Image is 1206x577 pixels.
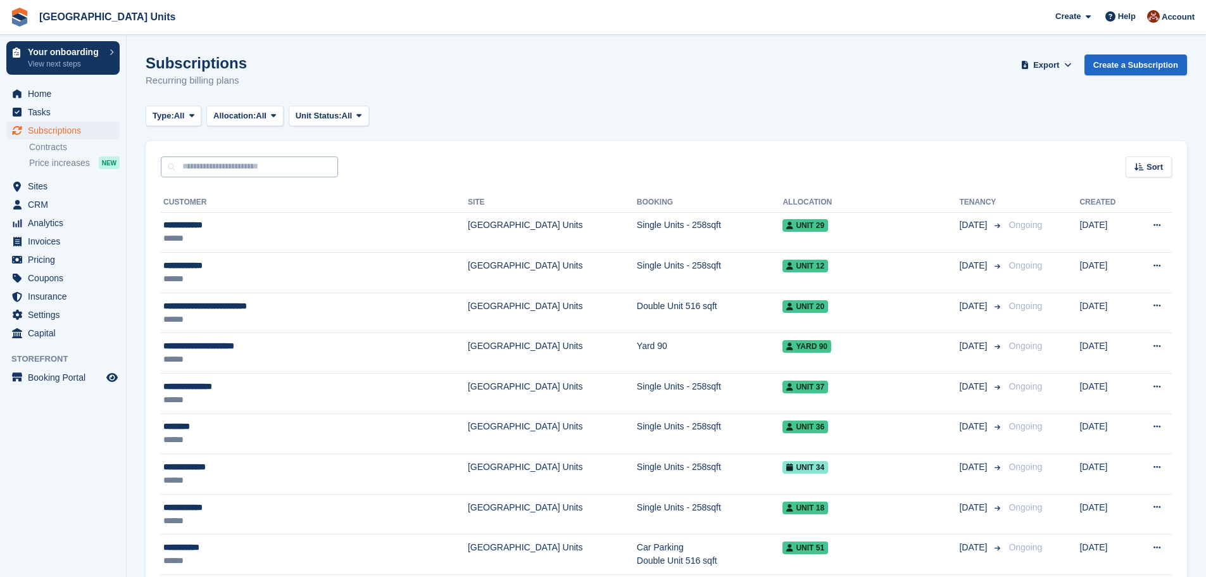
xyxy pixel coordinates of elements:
[1055,10,1081,23] span: Create
[468,454,637,495] td: [GEOGRAPHIC_DATA] Units
[6,288,120,305] a: menu
[782,421,828,433] span: Unit 36
[34,6,180,27] a: [GEOGRAPHIC_DATA] Units
[213,110,256,122] span: Allocation:
[959,219,989,232] span: [DATE]
[6,251,120,269] a: menu
[959,460,989,474] span: [DATE]
[161,193,468,213] th: Customer
[782,542,828,554] span: Unit 51
[1008,381,1042,391] span: Ongoing
[782,502,828,514] span: Unit 18
[6,232,120,250] a: menu
[959,300,989,313] span: [DATE]
[28,196,104,213] span: CRM
[6,269,120,287] a: menu
[959,339,989,353] span: [DATE]
[782,260,828,272] span: Unit 12
[28,85,104,103] span: Home
[28,103,104,121] span: Tasks
[1079,454,1133,495] td: [DATE]
[959,541,989,554] span: [DATE]
[1079,494,1133,535] td: [DATE]
[468,374,637,414] td: [GEOGRAPHIC_DATA] Units
[1079,374,1133,414] td: [DATE]
[637,454,783,495] td: Single Units - 258sqft
[468,293,637,333] td: [GEOGRAPHIC_DATA] Units
[153,110,174,122] span: Type:
[468,494,637,535] td: [GEOGRAPHIC_DATA] Units
[637,374,783,414] td: Single Units - 258sqft
[468,193,637,213] th: Site
[1008,542,1042,552] span: Ongoing
[6,306,120,324] a: menu
[959,501,989,514] span: [DATE]
[28,48,103,56] p: Your onboarding
[28,269,104,287] span: Coupons
[1008,341,1042,351] span: Ongoing
[959,420,989,433] span: [DATE]
[782,340,831,353] span: Yard 90
[637,494,783,535] td: Single Units - 258sqft
[468,253,637,293] td: [GEOGRAPHIC_DATA] Units
[29,156,120,170] a: Price increases NEW
[1008,220,1042,230] span: Ongoing
[1008,502,1042,512] span: Ongoing
[637,293,783,333] td: Double Unit 516 sqft
[782,193,959,213] th: Allocation
[1146,161,1163,174] span: Sort
[1008,462,1042,472] span: Ongoing
[146,54,247,72] h1: Subscriptions
[468,414,637,454] td: [GEOGRAPHIC_DATA] Units
[468,333,637,374] td: [GEOGRAPHIC_DATA] Units
[959,193,1003,213] th: Tenancy
[28,306,104,324] span: Settings
[637,212,783,253] td: Single Units - 258sqft
[174,110,185,122] span: All
[28,122,104,139] span: Subscriptions
[146,106,201,127] button: Type: All
[29,141,120,153] a: Contracts
[289,106,369,127] button: Unit Status: All
[6,122,120,139] a: menu
[1079,333,1133,374] td: [DATE]
[28,369,104,386] span: Booking Portal
[1008,301,1042,311] span: Ongoing
[1084,54,1187,75] a: Create a Subscription
[6,85,120,103] a: menu
[1079,193,1133,213] th: Created
[468,212,637,253] td: [GEOGRAPHIC_DATA] Units
[1079,535,1133,575] td: [DATE]
[1079,253,1133,293] td: [DATE]
[782,300,828,313] span: Unit 20
[637,414,783,454] td: Single Units - 258sqft
[959,380,989,393] span: [DATE]
[146,73,247,88] p: Recurring billing plans
[28,288,104,305] span: Insurance
[29,157,90,169] span: Price increases
[28,324,104,342] span: Capital
[28,232,104,250] span: Invoices
[1118,10,1136,23] span: Help
[1079,212,1133,253] td: [DATE]
[959,259,989,272] span: [DATE]
[1079,414,1133,454] td: [DATE]
[6,41,120,75] a: Your onboarding View next steps
[1008,260,1042,270] span: Ongoing
[28,251,104,269] span: Pricing
[1033,59,1059,72] span: Export
[637,193,783,213] th: Booking
[206,106,284,127] button: Allocation: All
[342,110,353,122] span: All
[782,381,828,393] span: Unit 37
[1079,293,1133,333] td: [DATE]
[11,353,126,365] span: Storefront
[99,156,120,169] div: NEW
[6,214,120,232] a: menu
[6,324,120,342] a: menu
[637,333,783,374] td: Yard 90
[1162,11,1195,23] span: Account
[637,253,783,293] td: Single Units - 258sqft
[468,535,637,575] td: [GEOGRAPHIC_DATA] Units
[6,196,120,213] a: menu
